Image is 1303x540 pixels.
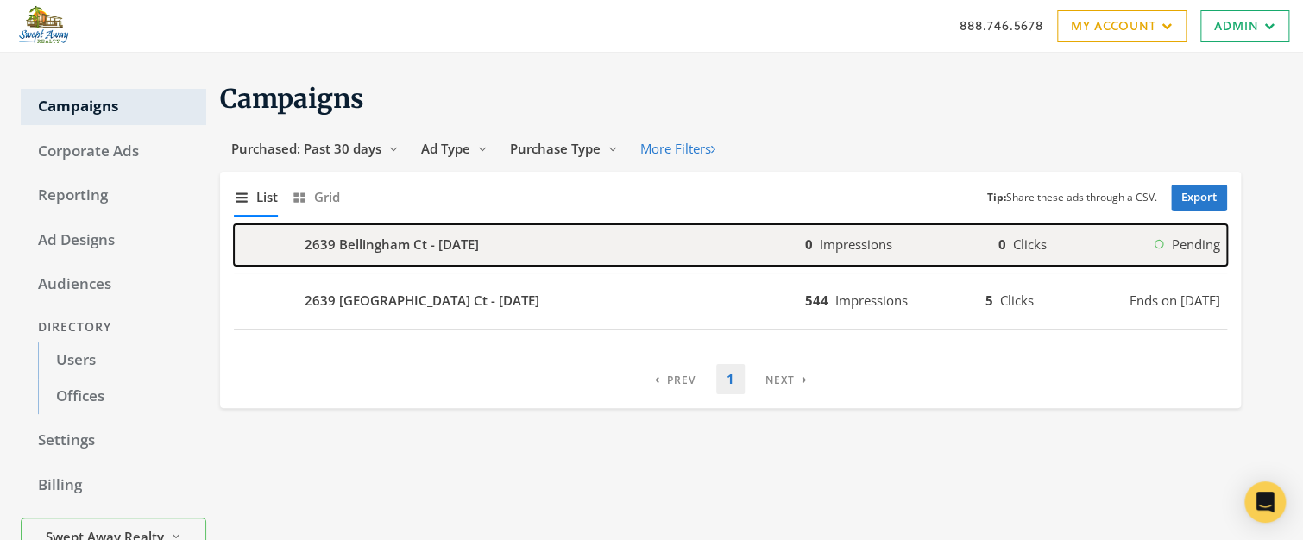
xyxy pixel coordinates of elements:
a: Audiences [21,267,206,303]
a: Billing [21,468,206,504]
a: Users [38,342,206,379]
a: 1 [716,364,745,394]
nav: pagination [645,364,817,394]
span: Clicks [999,292,1033,309]
b: 5 [985,292,992,309]
span: Impressions [835,292,908,309]
a: My Account [1057,10,1187,42]
span: Grid [314,187,340,207]
b: Tip: [987,190,1006,204]
span: Campaigns [220,82,364,115]
button: Grid [292,179,340,216]
span: Clicks [1013,235,1047,253]
b: 0 [805,235,813,253]
a: Settings [21,423,206,459]
span: Purchase Type [510,140,601,157]
span: Ends on [DATE] [1130,291,1220,311]
div: Open Intercom Messenger [1244,481,1286,523]
a: 888.746.5678 [960,16,1043,35]
button: 2639 Bellingham Ct - [DATE]0Impressions0ClicksPending [234,224,1227,266]
a: Offices [38,379,206,415]
b: 544 [805,292,828,309]
a: Export [1171,185,1227,211]
a: Reporting [21,178,206,214]
span: Purchased: Past 30 days [231,140,381,157]
a: Admin [1200,10,1289,42]
button: More Filters [629,133,727,165]
a: Campaigns [21,89,206,125]
button: List [234,179,278,216]
span: Pending [1172,235,1220,254]
button: Purchase Type [499,133,629,165]
button: Ad Type [410,133,499,165]
b: 2639 Bellingham Ct - [DATE] [305,235,479,254]
b: 2639 [GEOGRAPHIC_DATA] Ct - [DATE] [305,291,539,311]
img: Adwerx [14,4,73,47]
small: Share these ads through a CSV. [987,190,1157,206]
span: Impressions [820,235,892,253]
a: Corporate Ads [21,134,206,170]
b: 0 [998,235,1006,253]
div: Directory [21,311,206,343]
a: Ad Designs [21,223,206,259]
span: Ad Type [421,140,470,157]
button: Purchased: Past 30 days [220,133,410,165]
button: 2639 [GEOGRAPHIC_DATA] Ct - [DATE]544Impressions5ClicksEnds on [DATE] [234,280,1227,322]
span: List [256,187,278,207]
